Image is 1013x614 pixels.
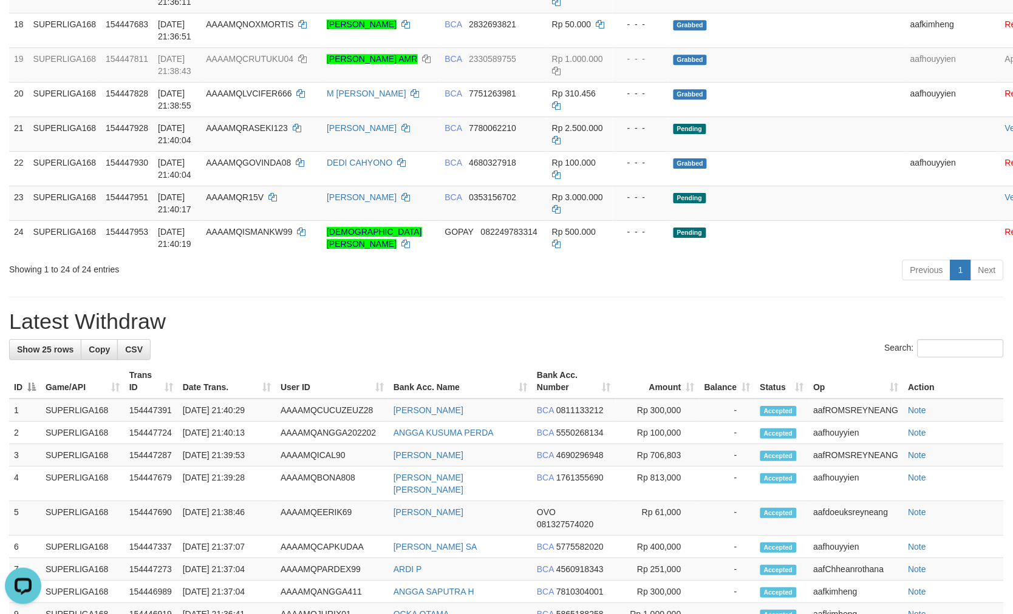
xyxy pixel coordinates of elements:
[556,587,604,596] span: Copy 7810304001 to clipboard
[618,122,664,134] div: - - -
[124,467,178,501] td: 154447679
[29,186,101,220] td: SUPERLIGA168
[532,364,616,399] th: Bank Acc. Number: activate to sort column ascending
[552,227,596,237] span: Rp 500.000
[9,422,41,444] td: 2
[41,364,124,399] th: Game/API: activate to sort column ascending
[9,47,29,82] td: 19
[809,422,904,444] td: aafhouyyien
[537,428,554,437] span: BCA
[445,89,462,98] span: BCA
[909,507,927,517] a: Note
[41,581,124,603] td: SUPERLIGA168
[552,123,603,133] span: Rp 2.500.000
[276,581,389,603] td: AAAAMQANGGA411
[909,587,927,596] a: Note
[556,564,604,574] span: Copy 4560918343 to clipboard
[29,13,101,47] td: SUPERLIGA168
[206,89,292,98] span: AAAAMQLVCIFER666
[178,422,276,444] td: [DATE] 21:40:13
[106,54,148,64] span: 154447811
[394,473,463,494] a: [PERSON_NAME] [PERSON_NAME]
[9,151,29,186] td: 22
[552,158,596,167] span: Rp 100.000
[89,345,110,354] span: Copy
[29,116,101,151] td: SUPERLIGA168
[809,536,904,558] td: aafhouyyien
[469,19,516,29] span: Copy 2832693821 to clipboard
[760,587,797,598] span: Accepted
[809,364,904,399] th: Op: activate to sort column ascending
[700,536,755,558] td: -
[616,422,700,444] td: Rp 100,000
[445,158,462,167] span: BCA
[760,565,797,575] span: Accepted
[9,467,41,501] td: 4
[327,227,422,249] a: [DEMOGRAPHIC_DATA] [PERSON_NAME]
[327,158,392,167] a: DEDI CAHYONO
[41,536,124,558] td: SUPERLIGA168
[552,54,603,64] span: Rp 1.000.000
[9,444,41,467] td: 3
[206,158,291,167] span: AAAAMQGOVINDA08
[537,519,593,529] span: Copy 081327574020 to clipboard
[445,227,474,237] span: GOPAY
[809,581,904,603] td: aafkimheng
[158,89,191,110] span: [DATE] 21:38:55
[41,467,124,501] td: SUPERLIGA168
[618,157,664,169] div: - - -
[556,428,604,437] span: Copy 5550268134 to clipboard
[445,123,462,133] span: BCA
[909,473,927,482] a: Note
[124,364,178,399] th: Trans ID: activate to sort column ascending
[81,339,118,360] a: Copy
[469,158,516,167] span: Copy 4680327918 to clipboard
[178,444,276,467] td: [DATE] 21:39:53
[552,192,603,202] span: Rp 3.000.000
[537,405,554,415] span: BCA
[445,54,462,64] span: BCA
[556,542,604,552] span: Copy 5775582020 to clipboard
[700,422,755,444] td: -
[206,227,292,237] span: AAAAMQISMANKW99
[616,364,700,399] th: Amount: activate to sort column ascending
[760,508,797,518] span: Accepted
[206,54,293,64] span: AAAAMQCRUTUKU04
[552,89,596,98] span: Rp 310.456
[909,428,927,437] a: Note
[9,558,41,581] td: 7
[537,587,554,596] span: BCA
[809,444,904,467] td: aafROMSREYNEANG
[906,47,1000,82] td: aafhouyyien
[327,192,397,202] a: [PERSON_NAME]
[700,364,755,399] th: Balance: activate to sort column ascending
[552,19,592,29] span: Rp 50.000
[158,54,191,76] span: [DATE] 21:38:43
[537,507,556,517] span: OVO
[9,186,29,220] td: 23
[700,558,755,581] td: -
[178,581,276,603] td: [DATE] 21:37:04
[674,193,706,203] span: Pending
[904,364,1004,399] th: Action
[700,467,755,501] td: -
[158,227,191,249] span: [DATE] 21:40:19
[700,581,755,603] td: -
[755,364,809,399] th: Status: activate to sort column ascending
[760,428,797,439] span: Accepted
[809,399,904,422] td: aafROMSREYNEANG
[809,501,904,536] td: aafdoeuksreyneang
[124,444,178,467] td: 154447287
[206,192,264,202] span: AAAAMQR15V
[909,450,927,460] a: Note
[906,82,1000,116] td: aafhouyyien
[124,536,178,558] td: 154447337
[616,399,700,422] td: Rp 300,000
[700,399,755,422] td: -
[29,151,101,186] td: SUPERLIGA168
[556,450,604,460] span: Copy 4690296948 to clipboard
[41,444,124,467] td: SUPERLIGA168
[616,444,700,467] td: Rp 706,803
[809,467,904,501] td: aafhouyyien
[481,227,537,237] span: Copy 082249783314 to clipboard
